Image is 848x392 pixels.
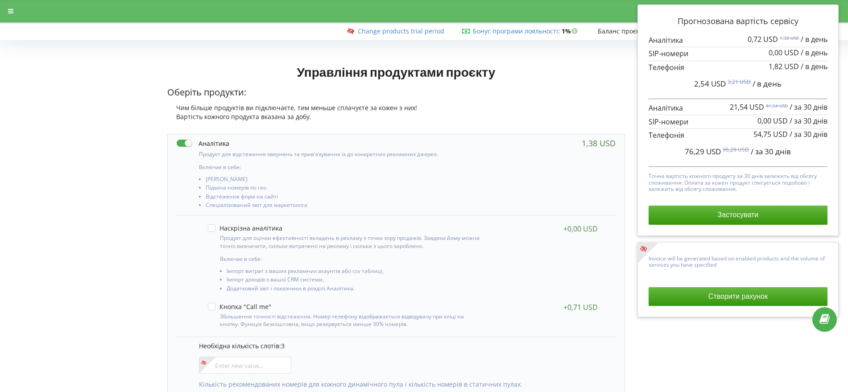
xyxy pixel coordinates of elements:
sup: 1,38 USD [780,35,799,41]
span: / за 30 днів [790,102,827,112]
span: / в день [801,62,827,71]
p: Продукт для відстеження звернень та прив'язування їх до конкретних рекламних джерел. [199,150,484,158]
button: Застосувати [649,206,827,224]
p: SIP-номери [649,49,827,59]
span: : [473,27,560,35]
div: Вартість кожного продукта вказана за добу. [167,112,625,121]
span: / в день [801,48,827,58]
span: / в день [801,34,827,44]
p: Включає в себе: [199,163,484,171]
p: Необхідна кількість слотів: [199,342,607,351]
p: SIP-номери [649,117,827,127]
p: Телефонія [649,62,827,73]
div: Чим більше продуктів ви підключаєте, тим меньше сплачуєте за кожен з них! [167,103,625,112]
span: Баланс проєкту: [598,27,647,35]
span: / за 30 днів [790,129,827,139]
span: 54,75 USD [753,129,788,139]
button: Створити рахунок [649,287,827,306]
p: Прогнозована вартість сервісу [649,16,827,27]
strong: 1% [562,27,580,35]
p: Включає в себе: [220,255,481,263]
div: +0,00 USD [563,224,598,233]
span: / за 30 днів [790,116,827,126]
p: Аналітика [649,35,827,45]
span: / за 30 днів [751,146,791,157]
a: Бонус програми лояльності [473,27,558,35]
label: Наскрізна аналітика [208,224,282,232]
span: 2,54 USD [694,78,726,89]
li: Відстеження форм на сайті [206,194,484,202]
p: Invoice will be generated based on enabled products and the volume of services you have specified [649,253,827,268]
p: Аналітика [649,103,827,113]
p: Оберіть продукти: [167,86,625,99]
a: Change products trial period [358,27,444,35]
p: Збільшення точності відстеження. Номер телефону відображається відвідувачу при кліці на кнопку. Ф... [220,313,481,328]
label: Аналітика [177,139,229,148]
h1: Управління продуктами проєкту [167,64,625,80]
span: 0,00 USD [757,116,788,126]
input: Enter new value... [199,357,291,374]
span: 21,54 USD [730,102,764,112]
span: 76,29 USD [685,146,721,157]
p: Телефонія [649,130,827,140]
div: +0,71 USD [563,303,598,312]
span: 0,00 USD [769,48,799,58]
sup: 96,29 USD [723,146,749,153]
span: 0,72 USD [748,34,778,44]
li: Спеціалізований звіт для маркетолога [206,202,484,210]
span: 1,82 USD [769,62,799,71]
p: Кількість рекомендованих номерів для кожного динамічного пула і кількість номерів в статичних пулах. [199,380,607,389]
span: 3 [281,342,285,350]
li: [PERSON_NAME] [206,176,484,185]
p: Продукт для оцінки ефективності вкладень в рекламу з точки зору продажів. Завдяки йому можна точн... [220,234,481,249]
li: Імпорт доходів з вашої CRM системи, [227,276,481,285]
sup: 3,21 USD [728,78,751,86]
li: Підміна номерів по гео [206,185,484,193]
div: 1,38 USD [582,139,616,148]
p: Точна вартість кожного продукту за 30 днів залежить від обсягу споживання. Оплата за кожен продук... [649,171,827,192]
li: Додатковий звіт і показники в розділі Аналітика. [227,285,481,294]
label: Кнопка "Call me" [208,303,271,310]
span: / в день [753,78,782,89]
li: Імпорт витрат з ваших рекламних акаунтів або csv таблиці, [227,268,481,276]
sup: 41,54 USD [766,103,788,109]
